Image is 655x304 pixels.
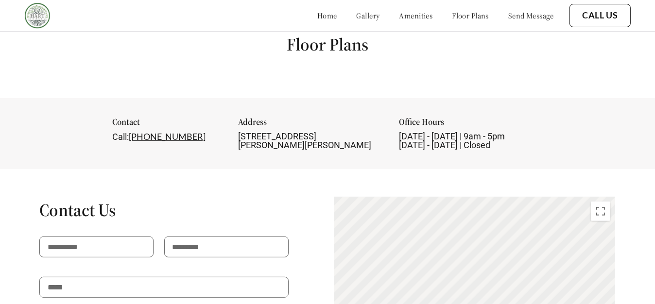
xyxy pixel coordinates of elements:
div: Address [238,118,381,132]
div: Contact [113,118,220,132]
h1: Floor Plans [287,34,368,55]
a: gallery [357,11,380,20]
div: [STREET_ADDRESS][PERSON_NAME][PERSON_NAME] [238,132,381,150]
span: Call: [113,132,129,142]
a: send message [508,11,554,20]
a: Call Us [582,10,618,21]
a: amenities [399,11,433,20]
span: [DATE] - [DATE] | Closed [399,140,491,150]
button: Call Us [569,4,631,27]
a: [PHONE_NUMBER] [129,131,206,142]
a: home [317,11,337,20]
a: floor plans [452,11,489,20]
h1: Contact Us [39,199,289,221]
div: Office Hours [399,118,543,132]
img: Company logo [24,2,51,29]
div: [DATE] - [DATE] | 9am - 5pm [399,132,543,150]
button: Toggle fullscreen view [591,202,610,221]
